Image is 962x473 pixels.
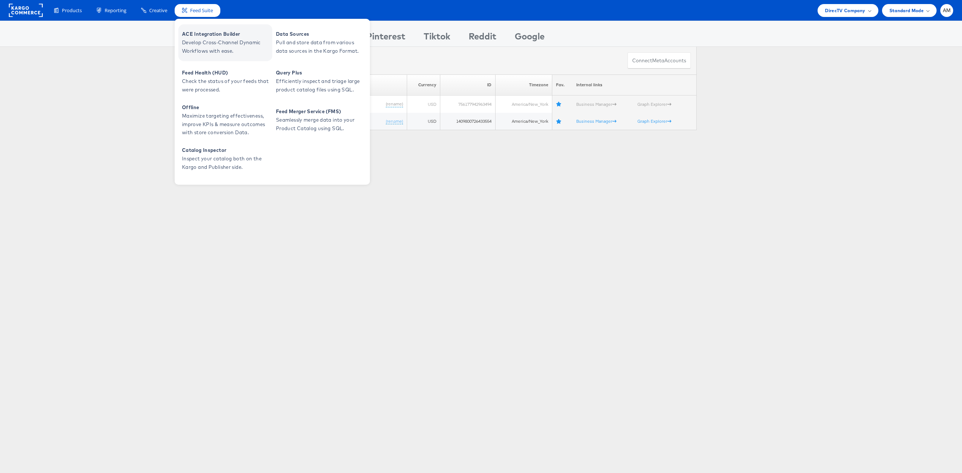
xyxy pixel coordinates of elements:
[276,77,364,94] span: Efficiently inspect and triage large product catalog files using SQL.
[407,95,440,113] td: USD
[178,24,272,61] a: ACE Integration Builder Develop Cross-Channel Dynamic Workflows with ease.
[637,101,671,107] a: Graph Explorer
[386,101,403,107] a: (rename)
[178,63,272,100] a: Feed Health (HUD) Check the status of your feeds that were processed.
[182,77,270,94] span: Check the status of your feeds that were processed.
[276,38,364,55] span: Pull and store data from various data sources in the Kargo Format.
[440,95,495,113] td: 756177942963494
[272,24,366,61] a: Data Sources Pull and store data from various data sources in the Kargo Format.
[182,154,270,171] span: Inspect your catalog both on the Kargo and Publisher side.
[496,113,552,130] td: America/New_York
[366,30,405,46] div: Pinterest
[825,7,865,14] span: DirecTV Company
[576,101,616,107] a: Business Manager
[627,52,691,69] button: ConnectmetaAccounts
[182,103,270,112] span: Offline
[276,30,364,38] span: Data Sources
[496,95,552,113] td: America/New_York
[272,63,366,100] a: Query Plus Efficiently inspect and triage large product catalog files using SQL.
[424,30,450,46] div: Tiktok
[182,69,270,77] span: Feed Health (HUD)
[440,74,495,95] th: ID
[276,69,364,77] span: Query Plus
[178,140,272,177] a: Catalog Inspector Inspect your catalog both on the Kargo and Publisher side.
[105,7,126,14] span: Reporting
[469,30,496,46] div: Reddit
[407,113,440,130] td: USD
[182,112,270,137] span: Maximize targeting effectiveness, improve KPIs & measure outcomes with store conversion Data.
[943,8,951,13] span: AM
[182,38,270,55] span: Develop Cross-Channel Dynamic Workflows with ease.
[149,7,167,14] span: Creative
[276,116,364,133] span: Seamlessly merge data into your Product Catalog using SQL.
[652,57,664,64] span: meta
[386,118,403,125] a: (rename)
[496,74,552,95] th: Timezone
[190,7,213,14] span: Feed Suite
[889,7,924,14] span: Standard Mode
[515,30,545,46] div: Google
[407,74,440,95] th: Currency
[272,102,366,139] a: Feed Merger Service (FMS) Seamlessly merge data into your Product Catalog using SQL.
[182,146,270,154] span: Catalog Inspector
[637,118,671,124] a: Graph Explorer
[576,118,616,124] a: Business Manager
[182,30,270,38] span: ACE Integration Builder
[62,7,82,14] span: Products
[276,107,364,116] span: Feed Merger Service (FMS)
[440,113,495,130] td: 1409800726433554
[178,102,272,139] a: Offline Maximize targeting effectiveness, improve KPIs & measure outcomes with store conversion D...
